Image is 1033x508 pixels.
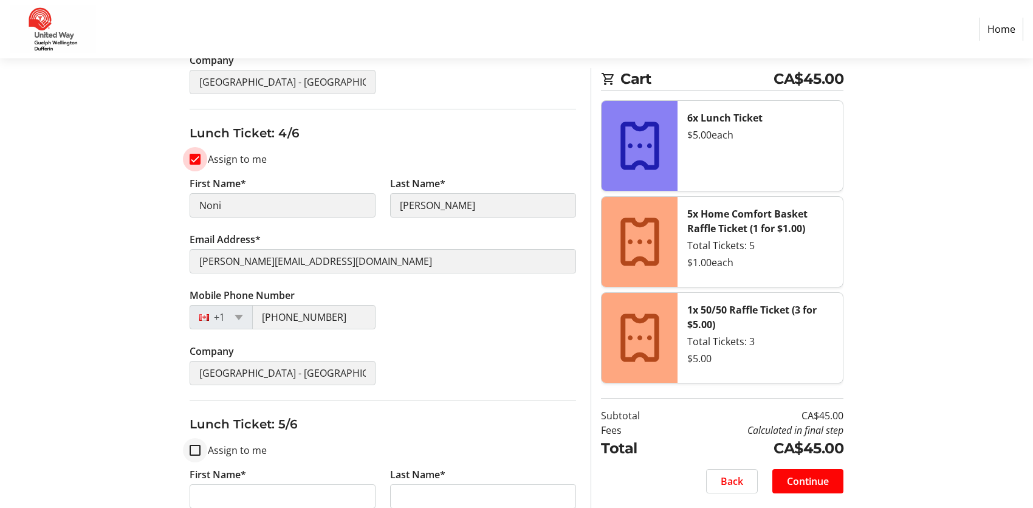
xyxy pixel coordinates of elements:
span: Cart [620,68,774,90]
td: Calculated in final step [671,423,843,438]
div: Total Tickets: 5 [687,238,833,253]
td: Total [601,438,671,459]
label: Assign to me [201,152,267,166]
label: Last Name* [390,467,445,482]
button: Continue [772,469,843,493]
h3: Lunch Ticket: 5/6 [190,415,576,433]
label: First Name* [190,176,246,191]
div: $5.00 each [687,128,833,142]
td: CA$45.00 [671,408,843,423]
a: Home [980,18,1023,41]
span: CA$45.00 [774,68,843,90]
div: $5.00 [687,351,833,366]
span: Continue [787,474,829,489]
strong: 5x Home Comfort Basket Raffle Ticket (1 for $1.00) [687,207,808,235]
td: CA$45.00 [671,438,843,459]
button: Back [706,469,758,493]
label: Company [190,53,234,67]
input: (506) 234-5678 [252,305,376,329]
label: First Name* [190,467,246,482]
td: Subtotal [601,408,671,423]
span: Back [721,474,743,489]
strong: 6x Lunch Ticket [687,111,763,125]
td: Fees [601,423,671,438]
strong: 1x 50/50 Raffle Ticket (3 for $5.00) [687,303,817,331]
img: United Way Guelph Wellington Dufferin's Logo [10,5,96,53]
label: Email Address* [190,232,261,247]
h3: Lunch Ticket: 4/6 [190,124,576,142]
label: Assign to me [201,443,267,458]
label: Last Name* [390,176,445,191]
div: $1.00 each [687,255,833,270]
div: Total Tickets: 3 [687,334,833,349]
label: Company [190,344,234,359]
label: Mobile Phone Number [190,288,295,303]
